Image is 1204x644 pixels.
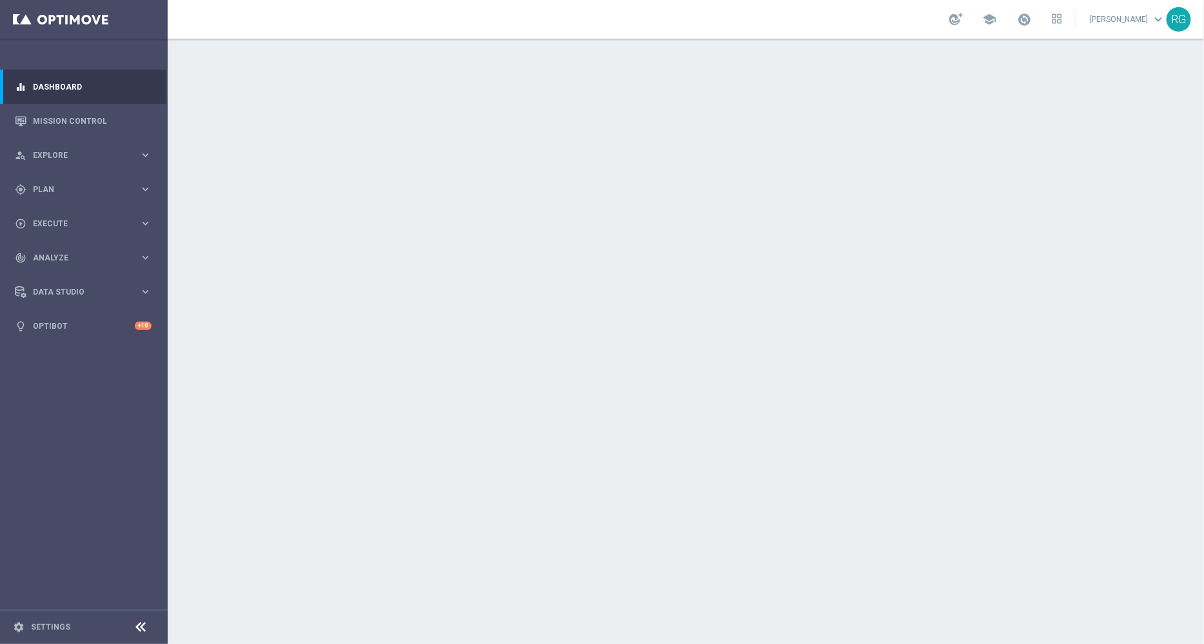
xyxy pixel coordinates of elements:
span: Analyze [33,254,139,262]
button: play_circle_outline Execute keyboard_arrow_right [14,219,152,229]
span: Data Studio [33,288,139,296]
div: Mission Control [15,104,152,138]
div: Dashboard [15,70,152,104]
button: person_search Explore keyboard_arrow_right [14,150,152,161]
span: keyboard_arrow_down [1151,12,1165,26]
span: Execute [33,220,139,228]
span: Plan [33,186,139,193]
a: Settings [31,623,70,631]
button: lightbulb Optibot +10 [14,321,152,331]
span: Explore [33,151,139,159]
div: Data Studio [15,286,139,298]
div: +10 [135,322,152,330]
a: Dashboard [33,70,152,104]
button: track_changes Analyze keyboard_arrow_right [14,253,152,263]
a: Mission Control [33,104,152,138]
div: RG [1167,7,1191,32]
i: equalizer [15,81,26,93]
button: Mission Control [14,116,152,126]
div: Execute [15,218,139,229]
i: keyboard_arrow_right [139,183,152,195]
i: settings [13,621,25,633]
button: equalizer Dashboard [14,82,152,92]
i: keyboard_arrow_right [139,286,152,298]
div: Plan [15,184,139,195]
i: track_changes [15,252,26,264]
i: lightbulb [15,320,26,332]
i: person_search [15,150,26,161]
i: keyboard_arrow_right [139,217,152,229]
div: Optibot [15,309,152,343]
button: Data Studio keyboard_arrow_right [14,287,152,297]
div: Explore [15,150,139,161]
a: [PERSON_NAME]keyboard_arrow_down [1089,10,1167,29]
i: keyboard_arrow_right [139,251,152,264]
button: gps_fixed Plan keyboard_arrow_right [14,184,152,195]
i: gps_fixed [15,184,26,195]
a: Optibot [33,309,135,343]
span: school [982,12,996,26]
div: Analyze [15,252,139,264]
i: keyboard_arrow_right [139,149,152,161]
i: play_circle_outline [15,218,26,229]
